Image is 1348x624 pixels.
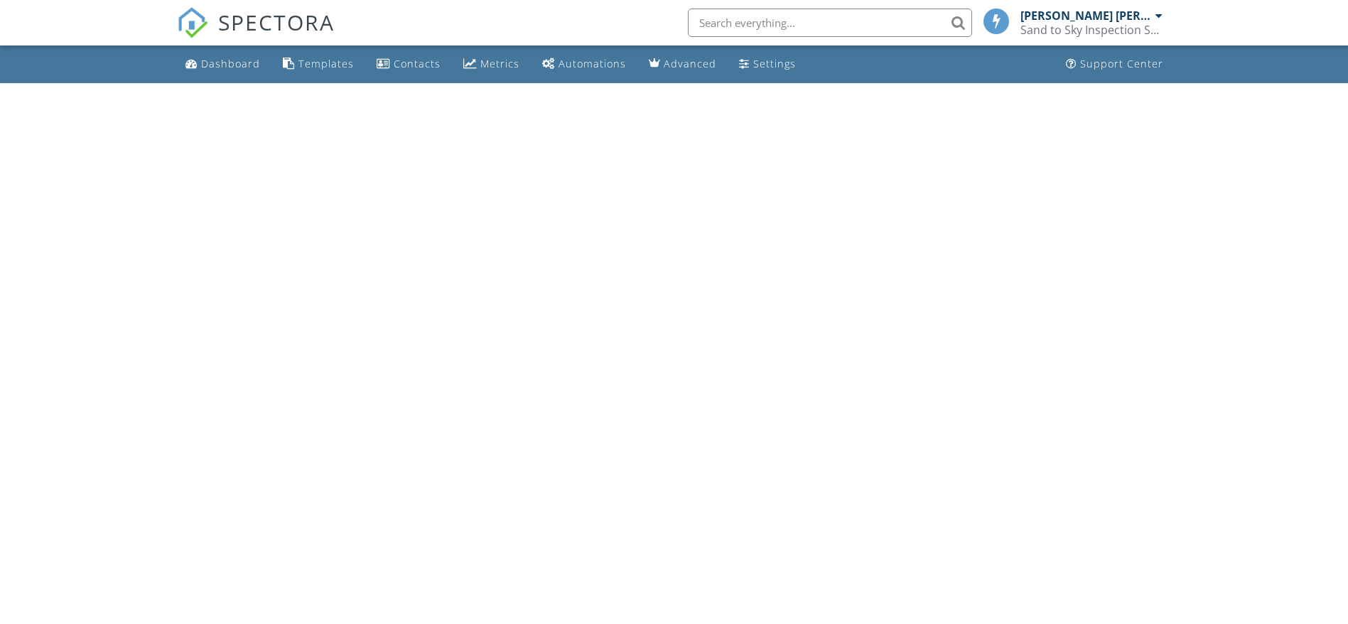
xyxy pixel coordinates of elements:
[277,51,360,77] a: Templates
[664,57,716,70] div: Advanced
[394,57,441,70] div: Contacts
[298,57,354,70] div: Templates
[201,57,260,70] div: Dashboard
[753,57,796,70] div: Settings
[1080,57,1163,70] div: Support Center
[218,7,335,37] span: SPECTORA
[371,51,446,77] a: Contacts
[559,57,626,70] div: Automations
[688,9,972,37] input: Search everything...
[1020,23,1163,37] div: Sand to Sky Inspection Services, LLC
[643,51,722,77] a: Advanced
[458,51,525,77] a: Metrics
[536,51,632,77] a: Automations (Basic)
[733,51,802,77] a: Settings
[177,19,335,49] a: SPECTORA
[177,7,208,38] img: The Best Home Inspection Software - Spectora
[1020,9,1152,23] div: [PERSON_NAME] [PERSON_NAME]
[1060,51,1169,77] a: Support Center
[180,51,266,77] a: Dashboard
[480,57,519,70] div: Metrics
